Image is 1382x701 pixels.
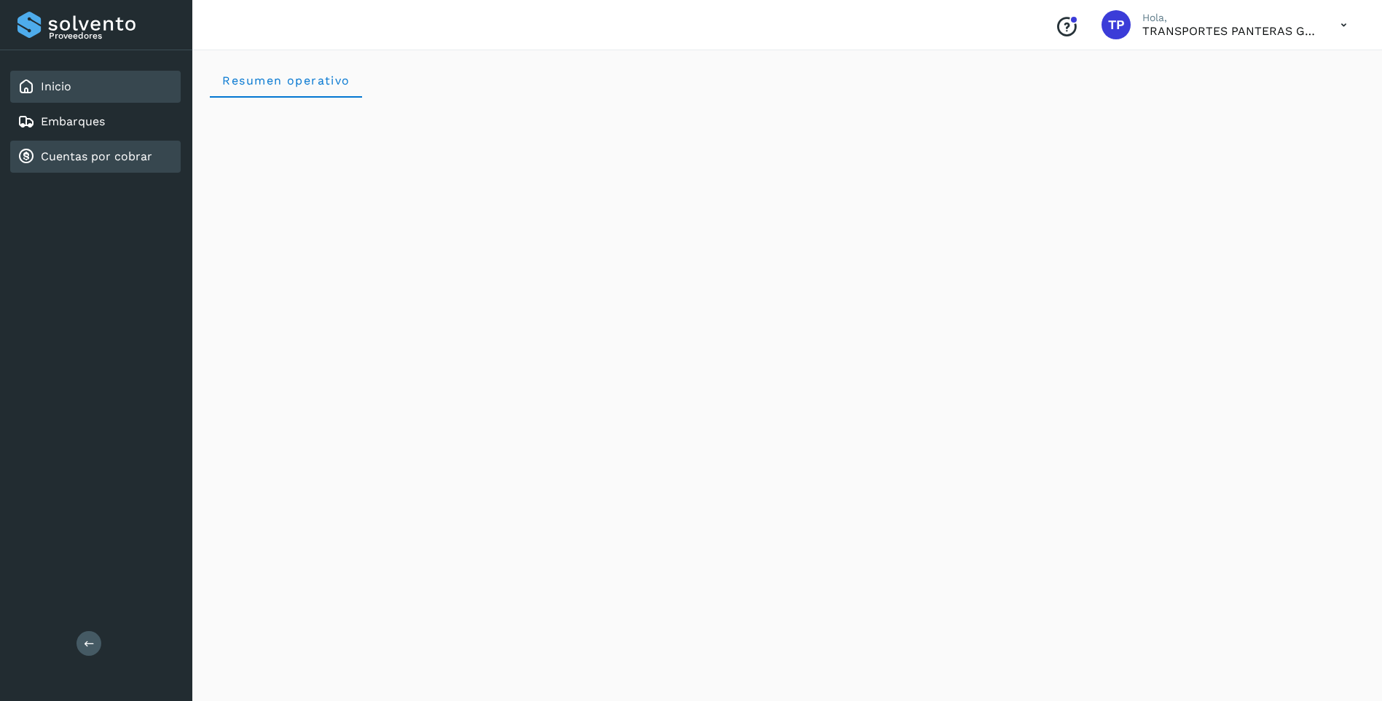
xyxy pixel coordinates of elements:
p: Proveedores [49,31,175,41]
div: Inicio [10,71,181,103]
p: Hola, [1142,12,1317,24]
a: Embarques [41,114,105,128]
div: Embarques [10,106,181,138]
div: Cuentas por cobrar [10,141,181,173]
a: Cuentas por cobrar [41,149,152,163]
a: Inicio [41,79,71,93]
p: TRANSPORTES PANTERAS GAPO S.A. DE C.V. [1142,24,1317,38]
span: Resumen operativo [221,74,350,87]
